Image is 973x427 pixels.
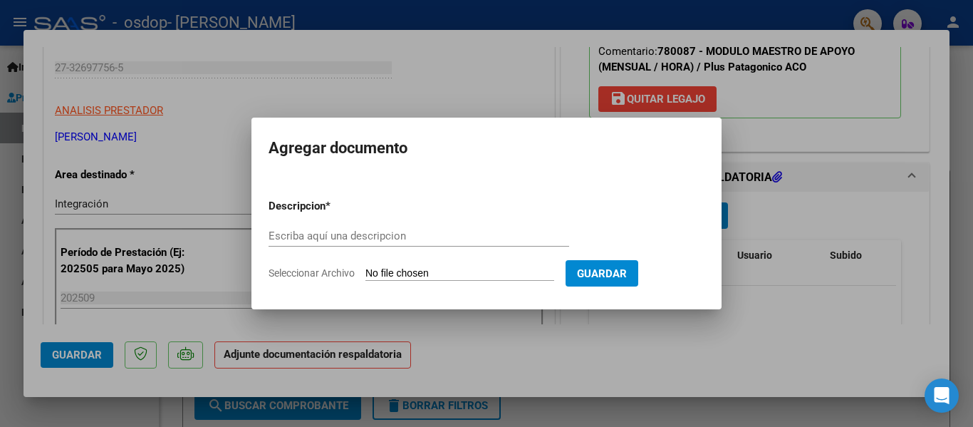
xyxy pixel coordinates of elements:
span: Guardar [577,267,627,280]
h2: Agregar documento [269,135,704,162]
div: Open Intercom Messenger [925,379,959,413]
p: Descripcion [269,198,400,215]
span: Seleccionar Archivo [269,267,355,279]
button: Guardar [566,260,638,287]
